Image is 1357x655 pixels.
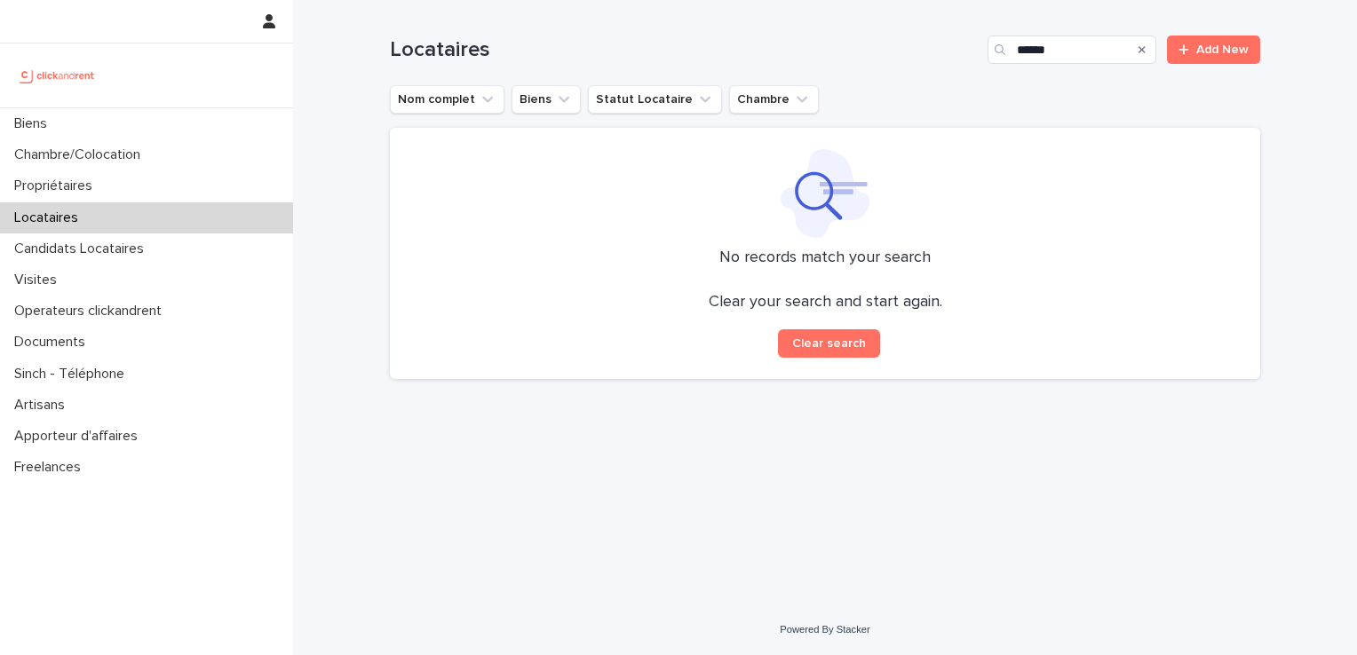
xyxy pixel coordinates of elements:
[7,146,155,163] p: Chambre/Colocation
[709,293,942,312] p: Clear your search and start again.
[588,85,722,114] button: Statut Locataire
[7,272,71,288] p: Visites
[7,115,61,132] p: Biens
[7,334,99,351] p: Documents
[7,428,152,445] p: Apporteur d'affaires
[390,85,504,114] button: Nom complet
[7,303,176,320] p: Operateurs clickandrent
[14,58,100,93] img: UCB0brd3T0yccxBKYDjQ
[7,209,92,226] p: Locataires
[7,459,95,476] p: Freelances
[780,624,869,635] a: Powered By Stacker
[411,249,1239,268] p: No records match your search
[792,337,866,350] span: Clear search
[1196,43,1249,56] span: Add New
[1167,36,1260,64] a: Add New
[7,241,158,257] p: Candidats Locataires
[512,85,581,114] button: Biens
[7,178,107,194] p: Propriétaires
[390,37,980,63] h1: Locataires
[7,366,139,383] p: Sinch - Téléphone
[778,329,880,358] button: Clear search
[988,36,1156,64] input: Search
[7,397,79,414] p: Artisans
[729,85,819,114] button: Chambre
